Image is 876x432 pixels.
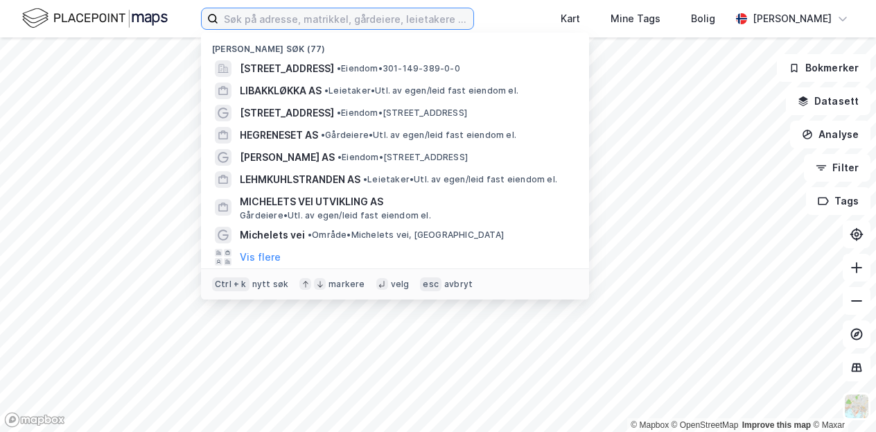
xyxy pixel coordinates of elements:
span: [STREET_ADDRESS] [240,60,334,77]
span: MICHELETS VEI UTVIKLING AS [240,193,572,210]
span: LIBAKKLØKKA AS [240,83,322,99]
input: Søk på adresse, matrikkel, gårdeiere, leietakere eller personer [218,8,473,29]
button: Tags [806,187,870,215]
span: [PERSON_NAME] AS [240,149,335,166]
span: Eiendom • [STREET_ADDRESS] [338,152,468,163]
span: Leietaker • Utl. av egen/leid fast eiendom el. [363,174,557,185]
span: LEHMKUHLSTRANDEN AS [240,171,360,188]
button: Analyse [790,121,870,148]
div: nytt søk [252,279,289,290]
a: Mapbox [631,420,669,430]
a: OpenStreetMap [672,420,739,430]
span: Gårdeiere • Utl. av egen/leid fast eiendom el. [240,210,431,221]
iframe: Chat Widget [807,365,876,432]
button: Filter [804,154,870,182]
button: Datasett [786,87,870,115]
a: Improve this map [742,420,811,430]
span: • [338,152,342,162]
span: Gårdeiere • Utl. av egen/leid fast eiendom el. [321,130,516,141]
div: velg [391,279,410,290]
button: Bokmerker [777,54,870,82]
div: Ctrl + k [212,277,249,291]
div: markere [328,279,365,290]
span: • [363,174,367,184]
div: Mine Tags [611,10,660,27]
span: • [337,107,341,118]
div: esc [420,277,441,291]
a: Mapbox homepage [4,412,65,428]
span: • [324,85,328,96]
span: • [321,130,325,140]
span: [STREET_ADDRESS] [240,105,334,121]
span: Michelets vei [240,227,305,243]
span: HEGRENESET AS [240,127,318,144]
span: • [337,63,341,74]
span: Eiendom • 301-149-389-0-0 [337,63,460,74]
span: Område • Michelets vei, [GEOGRAPHIC_DATA] [308,230,504,241]
span: • [308,230,312,240]
span: Leietaker • Utl. av egen/leid fast eiendom el. [324,85,518,96]
div: [PERSON_NAME] søk (77) [201,33,589,58]
div: Kart [561,10,580,27]
button: Vis flere [240,249,281,266]
div: [PERSON_NAME] [753,10,832,27]
div: avbryt [444,279,473,290]
div: Bolig [691,10,715,27]
span: Eiendom • [STREET_ADDRESS] [337,107,467,119]
img: logo.f888ab2527a4732fd821a326f86c7f29.svg [22,6,168,31]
